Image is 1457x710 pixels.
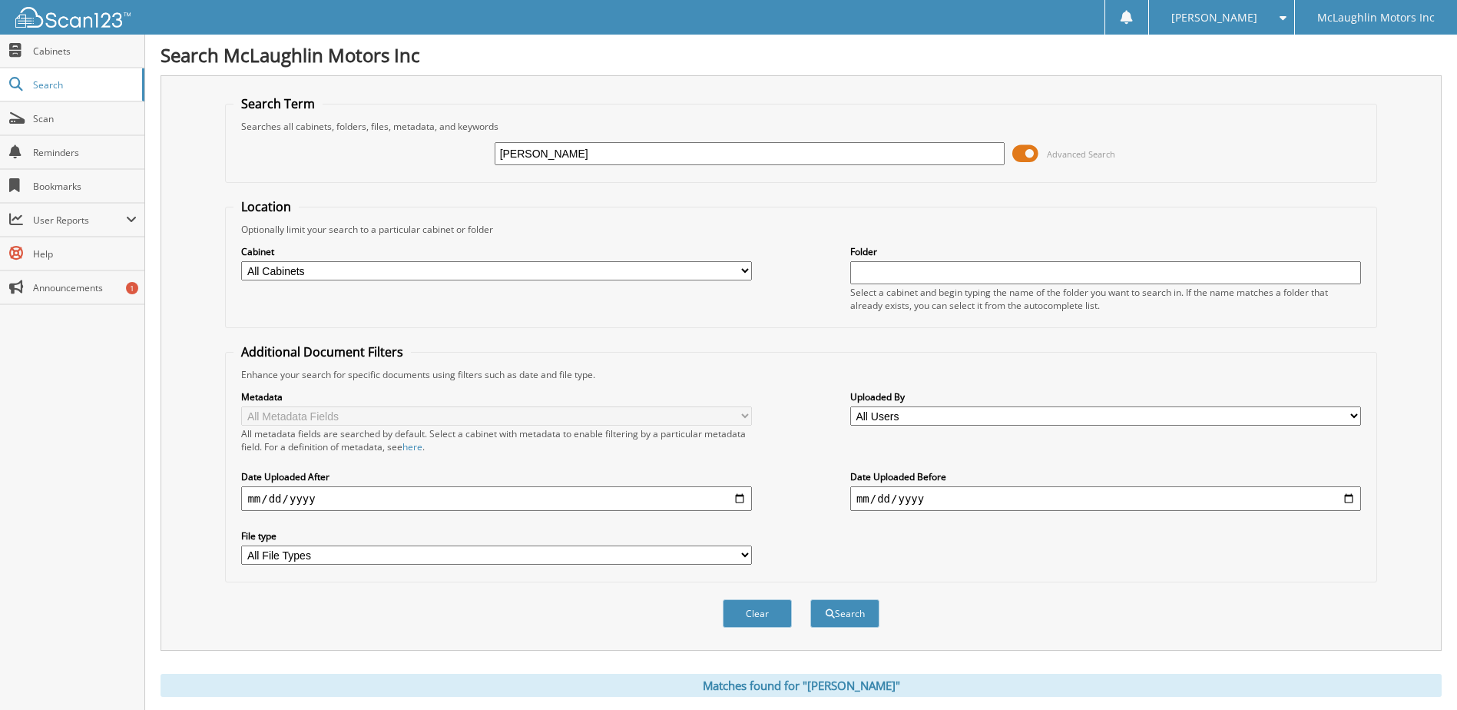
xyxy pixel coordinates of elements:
[161,674,1442,697] div: Matches found for "[PERSON_NAME]"
[233,95,323,112] legend: Search Term
[33,281,137,294] span: Announcements
[1171,13,1257,22] span: [PERSON_NAME]
[33,247,137,260] span: Help
[233,120,1368,133] div: Searches all cabinets, folders, files, metadata, and keywords
[1047,148,1115,160] span: Advanced Search
[241,390,752,403] label: Metadata
[241,486,752,511] input: start
[241,470,752,483] label: Date Uploaded After
[233,223,1368,236] div: Optionally limit your search to a particular cabinet or folder
[241,427,752,453] div: All metadata fields are searched by default. Select a cabinet with metadata to enable filtering b...
[33,214,126,227] span: User Reports
[233,368,1368,381] div: Enhance your search for specific documents using filters such as date and file type.
[402,440,422,453] a: here
[241,245,752,258] label: Cabinet
[33,112,137,125] span: Scan
[850,470,1361,483] label: Date Uploaded Before
[161,42,1442,68] h1: Search McLaughlin Motors Inc
[126,282,138,294] div: 1
[810,599,879,628] button: Search
[33,146,137,159] span: Reminders
[33,180,137,193] span: Bookmarks
[850,390,1361,403] label: Uploaded By
[241,529,752,542] label: File type
[233,343,411,360] legend: Additional Document Filters
[723,599,792,628] button: Clear
[1317,13,1435,22] span: McLaughlin Motors Inc
[233,198,299,215] legend: Location
[850,286,1361,312] div: Select a cabinet and begin typing the name of the folder you want to search in. If the name match...
[15,7,131,28] img: scan123-logo-white.svg
[33,45,137,58] span: Cabinets
[33,78,134,91] span: Search
[850,245,1361,258] label: Folder
[850,486,1361,511] input: end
